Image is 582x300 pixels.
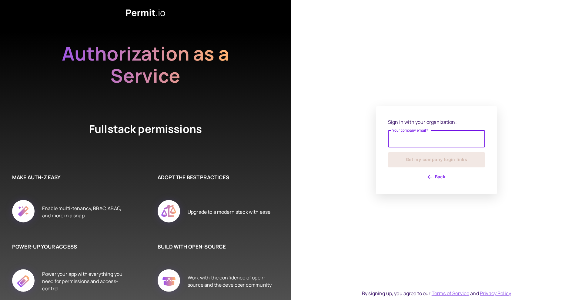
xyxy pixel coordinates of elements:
[392,128,428,133] label: Your company email
[42,42,249,92] h2: Authorization as a Service
[12,243,127,251] h6: POWER-UP YOUR ACCESS
[67,122,224,149] h4: Fullstack permissions
[388,172,485,182] button: Back
[388,152,485,167] button: Get my company login links
[188,193,270,231] div: Upgrade to a modern stack with ease
[42,193,127,231] div: Enable multi-tenancy, RBAC, ABAC, and more in a snap
[12,173,127,181] h6: MAKE AUTH-Z EASY
[480,290,511,297] a: Privacy Policy
[158,243,273,251] h6: BUILD WITH OPEN-SOURCE
[158,173,273,181] h6: ADOPT THE BEST PRACTICES
[432,290,469,297] a: Terms of Service
[388,118,485,126] p: Sign in with your organization:
[42,262,127,300] div: Power your app with everything you need for permissions and access-control
[188,262,273,300] div: Work with the confidence of open-source and the developer community
[362,290,511,297] div: By signing up, you agree to our and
